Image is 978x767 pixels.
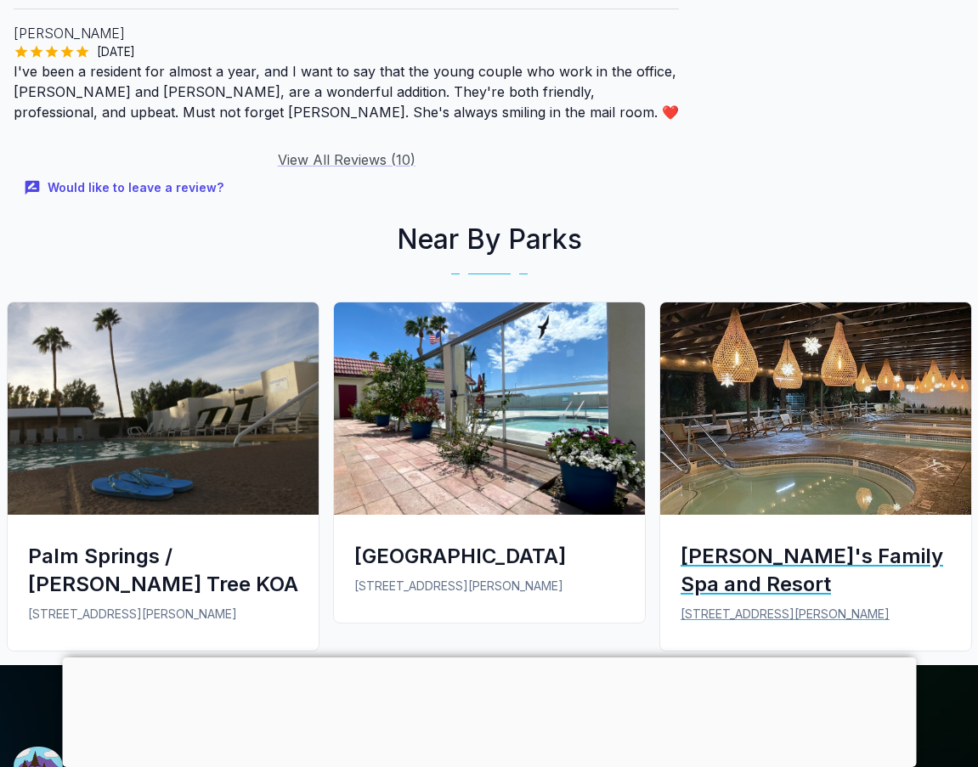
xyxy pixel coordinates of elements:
[660,302,971,515] img: Sam's Family Spa and Resort
[278,151,416,168] a: View All Reviews (10)
[354,542,625,570] div: [GEOGRAPHIC_DATA]
[62,657,916,763] iframe: Advertisement
[681,542,951,598] div: [PERSON_NAME]'s Family Spa and Resort
[14,61,679,122] p: I've been a resident for almost a year, and I want to say that the young couple who work in the o...
[681,605,951,623] p: [STREET_ADDRESS][PERSON_NAME]
[354,577,625,595] p: [STREET_ADDRESS][PERSON_NAME]
[326,302,653,637] a: Sparkling Waters RV Resort[GEOGRAPHIC_DATA][STREET_ADDRESS][PERSON_NAME]
[14,170,237,206] button: Would like to leave a review?
[14,23,679,43] p: [PERSON_NAME]
[8,302,319,515] img: Palm Springs / Joshua Tree KOA
[28,542,298,598] div: Palm Springs / [PERSON_NAME] Tree KOA
[90,43,142,60] span: [DATE]
[334,302,645,515] img: Sparkling Waters RV Resort
[28,605,298,623] p: [STREET_ADDRESS][PERSON_NAME]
